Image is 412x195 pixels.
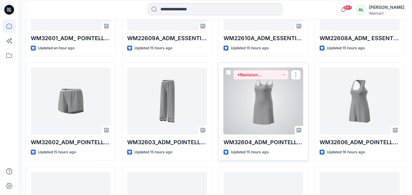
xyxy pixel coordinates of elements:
[231,149,269,155] p: Updated 15 hours ago
[134,45,172,51] p: Updated 15 hours ago
[224,68,303,134] a: WM32604_ADM_POINTELLE SHORT CHEMISE
[369,11,404,16] div: Walmart
[343,5,352,10] span: 99+
[356,4,367,15] div: AL
[38,149,76,155] p: Updated 15 hours ago
[320,138,399,147] p: WM32606_ADM_POINTELLE ROMPER
[369,4,404,11] div: [PERSON_NAME]
[134,149,172,155] p: Updated 15 hours ago
[224,34,303,43] p: WM22610A_ADM_ESSENTIALS SHORT
[127,34,207,43] p: WM22609A_ADM_ESSENTIALS LONG PANT
[320,34,399,43] p: WM22608A_ADM_ ESSENTIALS TEE
[231,45,269,51] p: Updated 15 hours ago
[31,68,111,134] a: WM32602_ADM_POINTELLE SHORT
[31,138,111,147] p: WM32602_ADM_POINTELLE SHORT
[327,45,365,51] p: Updated 15 hours ago
[127,138,207,147] p: WM32603_ADM_POINTELLE OPEN PANT
[31,34,111,43] p: WM32601_ADM_ POINTELLE TANK
[320,68,399,134] a: WM32606_ADM_POINTELLE ROMPER
[327,149,365,155] p: Updated 16 hours ago
[127,68,207,134] a: WM32603_ADM_POINTELLE OPEN PANT
[224,138,303,147] p: WM32604_ADM_POINTELLE SHORT CHEMISE
[38,45,74,51] p: Updated an hour ago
